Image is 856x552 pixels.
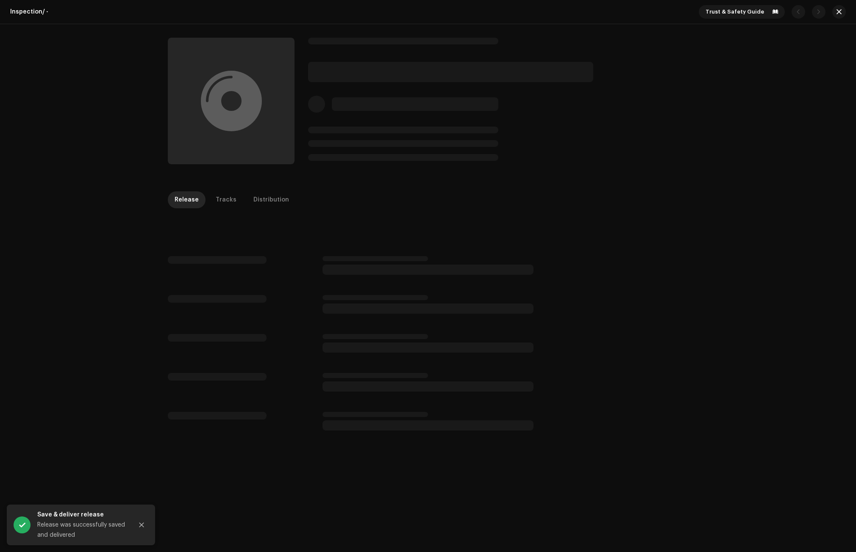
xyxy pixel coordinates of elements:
[216,191,236,208] div: Tracks
[37,510,126,520] div: Save & deliver release
[133,516,150,533] button: Close
[253,191,289,208] div: Distribution
[175,191,199,208] div: Release
[37,520,126,540] div: Release was successfully saved and delivered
